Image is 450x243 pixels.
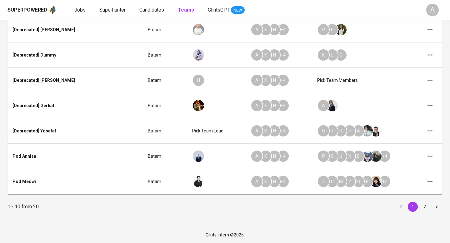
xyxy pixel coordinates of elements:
div: + 4 [277,125,289,137]
div: [Deprecated] Dummy [12,52,56,58]
div: I [326,125,338,137]
div: Superpowered [7,7,47,14]
div: R [317,23,330,36]
button: Go to page 2 [420,202,430,212]
span: Superhunter [99,7,126,13]
div: A [251,74,263,87]
a: GlintsGPT NEW [208,6,245,14]
div: [Deprecated] [PERSON_NAME] [12,77,75,83]
div: J [335,150,347,162]
div: A [251,150,263,162]
div: + 4 [277,49,289,61]
div: + 4 [378,150,391,162]
div: [Deprecated] [PERSON_NAME] [12,27,75,33]
div: + 4 [277,175,289,188]
div: A [426,4,439,16]
div: P [317,150,330,162]
div: Pod Annisa [12,153,36,159]
a: Candidates [139,6,165,14]
div: F [317,175,330,188]
span: Jobs [74,7,86,13]
div: E [361,175,373,188]
div: N [268,74,281,87]
nav: pagination navigation [395,202,442,212]
img: annisa@glints.com [193,151,204,162]
td: Batam [143,68,187,93]
div: + 4 [277,99,289,112]
span: Pick team lead [192,128,223,133]
span: GlintsGPT [208,7,230,13]
div: A [251,23,263,36]
a: Superhunter [99,6,127,14]
td: Batam [143,118,187,144]
div: N [268,49,281,61]
td: Batam [143,93,187,118]
div: A [317,99,330,112]
div: K [259,99,272,112]
img: keni@glints.com [335,24,347,35]
div: C [335,49,347,61]
div: [Deprecated] Yosafat [12,128,56,134]
div: N [343,150,356,162]
div: E [352,150,365,162]
div: G [352,175,365,188]
p: 1 - 10 from 20 [7,203,39,211]
div: K [259,150,272,162]
img: josua.auron@glints.com [370,125,382,136]
div: K [259,175,272,188]
a: Teams [178,6,195,14]
div: N [268,175,281,188]
div: K [259,74,272,87]
img: mariskha@glints.com [370,176,382,187]
img: darulfa@glints.com [327,100,338,111]
div: M [335,175,347,188]
div: + 4 [277,23,289,36]
img: raja@glints.com [193,49,204,61]
img: basil@glints.com [362,125,373,136]
div: [Deprecated] Gerhat [12,102,54,109]
div: A [352,125,365,137]
button: page 1 [408,202,418,212]
div: S [326,150,338,162]
a: Superpoweredapp logo [7,5,57,15]
div: + 2 [378,175,391,188]
img: christine.raharja@glints.com [362,151,373,162]
div: H [343,125,356,137]
div: N [268,23,281,36]
div: N [268,125,281,137]
div: A [251,175,263,188]
img: app logo [48,5,57,15]
div: A [251,125,263,137]
img: medwi@glints.com [193,176,204,187]
div: H [192,74,205,87]
img: adissa@glints.com [193,24,204,35]
div: D [317,125,330,137]
button: Go to next page [432,202,442,212]
td: Batam [143,42,187,68]
span: Pick team members [317,78,358,83]
td: Batam [143,17,187,42]
div: C [326,175,338,188]
div: + 4 [277,150,289,162]
div: Pod Medwi [12,178,36,185]
div: A [251,99,263,112]
div: K [259,125,272,137]
img: gerhat@glints.com [193,100,204,111]
div: Y [343,175,356,188]
div: + 4 [277,74,289,87]
div: N [268,99,281,112]
a: Jobs [74,6,87,14]
div: K [259,49,272,61]
td: Batam [143,144,187,169]
img: glenn@glints.com [370,151,382,162]
div: L [326,49,338,61]
div: K [335,125,347,137]
td: Batam [143,169,187,194]
div: K [317,49,330,61]
span: NEW [231,7,245,13]
span: Candidates [139,7,164,13]
div: N [268,150,281,162]
div: A [251,49,263,61]
div: R [326,23,338,36]
b: Teams [178,7,194,13]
